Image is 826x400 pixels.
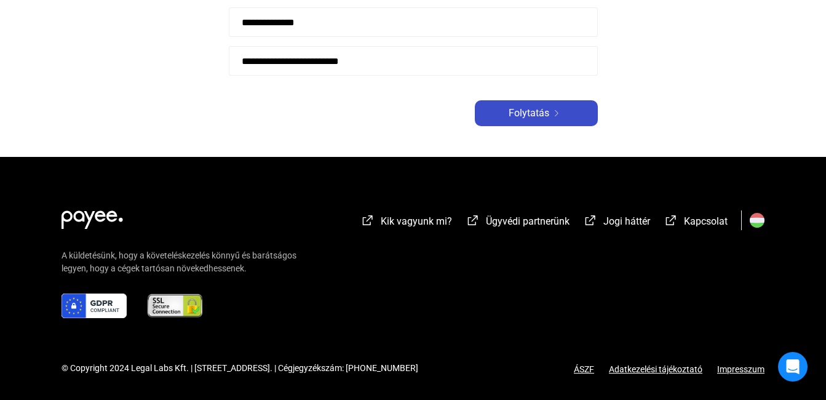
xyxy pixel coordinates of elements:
img: external-link-white [583,214,598,226]
a: external-link-whiteÜgyvédi partnerünk [466,217,570,229]
div: © Copyright 2024 Legal Labs Kft. | [STREET_ADDRESS]. | Cégjegyzékszám: [PHONE_NUMBER] [62,362,418,375]
button: Folytatásarrow-right-white [475,100,598,126]
img: gdpr [62,294,127,318]
span: Kik vagyunk mi? [381,215,452,227]
span: Ügyvédi partnerünk [486,215,570,227]
img: external-link-white [466,214,480,226]
a: Impresszum [717,364,764,374]
img: arrow-right-white [549,110,564,116]
a: external-link-whiteKapcsolat [664,217,728,229]
img: ssl [146,294,204,318]
span: Jogi háttér [603,215,650,227]
img: white-payee-white-dot.svg [62,204,123,229]
div: Open Intercom Messenger [778,352,808,382]
img: HU.svg [750,213,764,228]
a: Adatkezelési tájékoztató [594,364,717,374]
a: external-link-whiteJogi háttér [583,217,650,229]
span: Folytatás [509,106,549,121]
span: Kapcsolat [684,215,728,227]
img: external-link-white [664,214,678,226]
img: external-link-white [360,214,375,226]
a: ÁSZF [574,364,594,374]
a: external-link-whiteKik vagyunk mi? [360,217,452,229]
